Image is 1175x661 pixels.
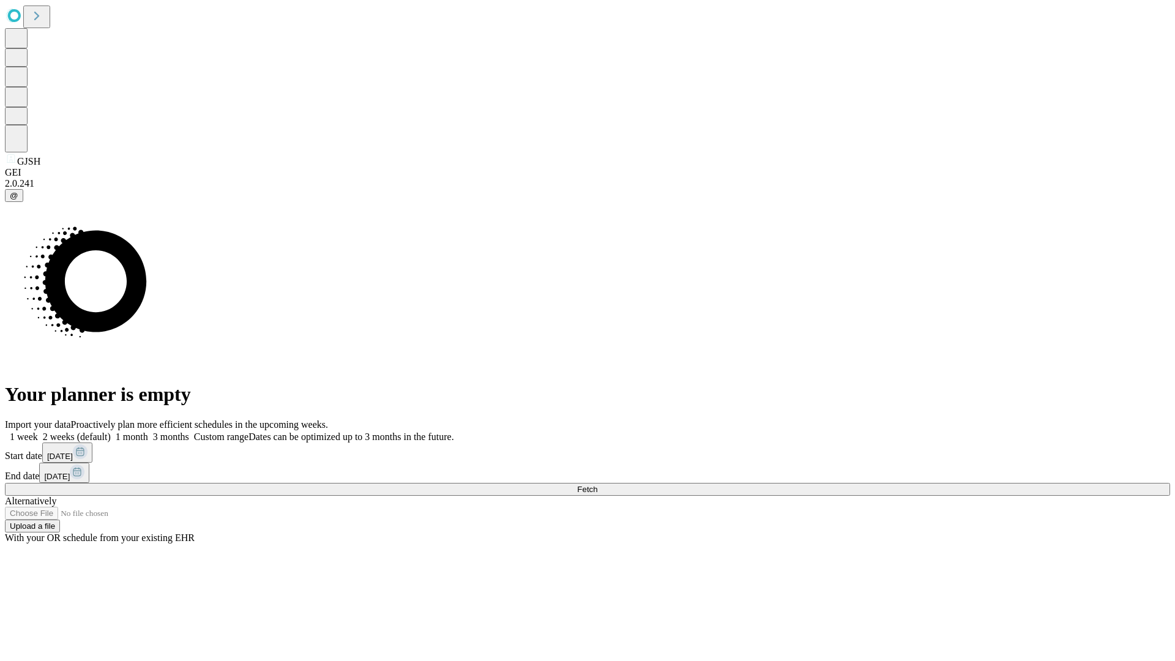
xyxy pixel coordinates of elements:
span: 1 month [116,431,148,442]
span: Fetch [577,485,597,494]
button: Fetch [5,483,1170,496]
button: [DATE] [39,463,89,483]
span: With your OR schedule from your existing EHR [5,532,195,543]
span: Custom range [194,431,248,442]
span: Import your data [5,419,71,430]
span: 2 weeks (default) [43,431,111,442]
button: Upload a file [5,520,60,532]
button: @ [5,189,23,202]
span: [DATE] [44,472,70,481]
button: [DATE] [42,443,92,463]
div: End date [5,463,1170,483]
span: [DATE] [47,452,73,461]
span: Alternatively [5,496,56,506]
span: GJSH [17,156,40,166]
span: 1 week [10,431,38,442]
h1: Your planner is empty [5,383,1170,406]
span: Dates can be optimized up to 3 months in the future. [248,431,453,442]
span: 3 months [153,431,189,442]
div: 2.0.241 [5,178,1170,189]
div: GEI [5,167,1170,178]
span: @ [10,191,18,200]
span: Proactively plan more efficient schedules in the upcoming weeks. [71,419,328,430]
div: Start date [5,443,1170,463]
